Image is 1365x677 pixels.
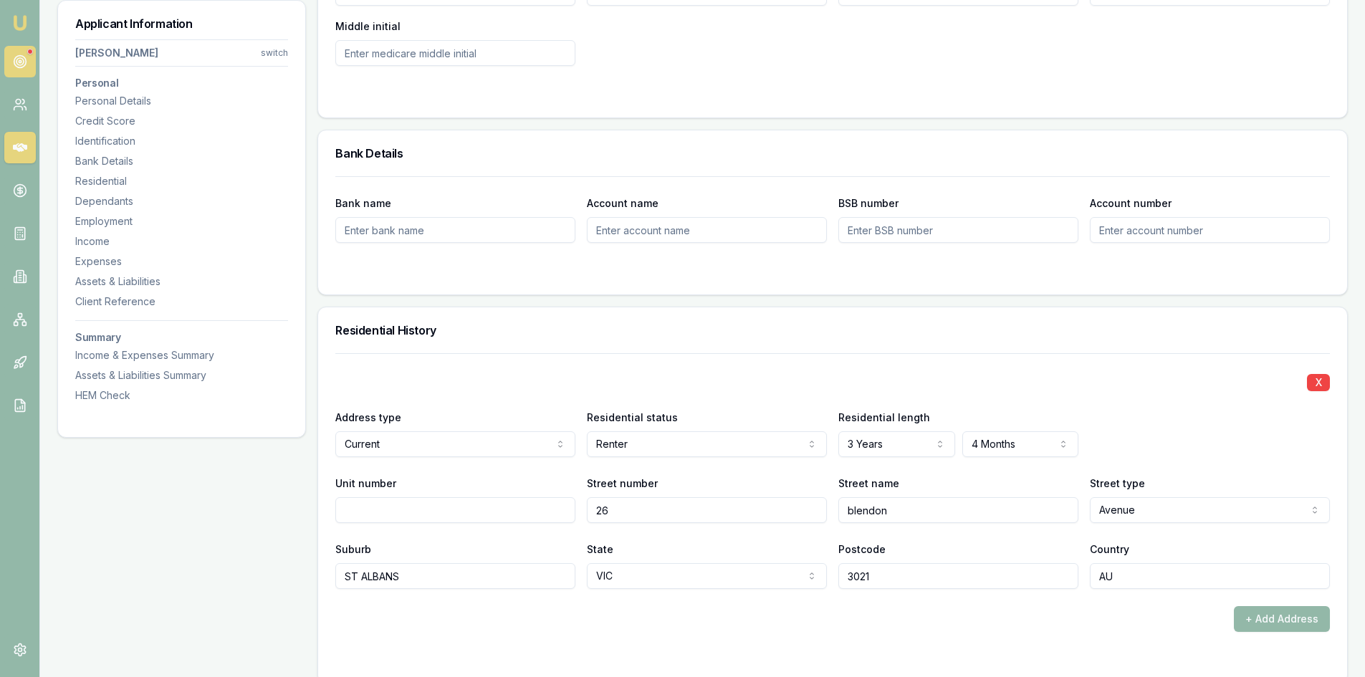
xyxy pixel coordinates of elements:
[1090,197,1172,209] label: Account number
[335,325,1330,336] h3: Residential History
[335,411,401,423] label: Address type
[75,214,288,229] div: Employment
[75,274,288,289] div: Assets & Liabilities
[335,477,396,489] label: Unit number
[335,20,401,32] label: Middle initial
[838,543,886,555] label: Postcode
[1090,217,1330,243] input: Enter account number
[75,294,288,309] div: Client Reference
[335,217,575,243] input: Enter bank name
[335,543,371,555] label: Suburb
[838,197,899,209] label: BSB number
[75,174,288,188] div: Residential
[75,194,288,208] div: Dependants
[75,348,288,362] div: Income & Expenses Summary
[75,114,288,128] div: Credit Score
[838,217,1078,243] input: Enter BSB number
[75,134,288,148] div: Identification
[75,46,158,60] div: [PERSON_NAME]
[1307,374,1330,391] button: X
[11,14,29,32] img: emu-icon-u.png
[75,234,288,249] div: Income
[587,197,658,209] label: Account name
[75,94,288,108] div: Personal Details
[75,18,288,29] h3: Applicant Information
[75,78,288,88] h3: Personal
[587,543,613,555] label: State
[75,254,288,269] div: Expenses
[587,411,678,423] label: Residential status
[1090,543,1129,555] label: Country
[838,477,899,489] label: Street name
[1090,477,1145,489] label: Street type
[587,477,658,489] label: Street number
[1234,606,1330,632] button: + Add Address
[75,368,288,383] div: Assets & Liabilities Summary
[75,388,288,403] div: HEM Check
[261,47,288,59] div: switch
[587,217,827,243] input: Enter account name
[75,154,288,168] div: Bank Details
[335,40,575,66] input: Enter medicare middle initial
[335,148,1330,159] h3: Bank Details
[335,197,391,209] label: Bank name
[838,411,930,423] label: Residential length
[75,332,288,342] h3: Summary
